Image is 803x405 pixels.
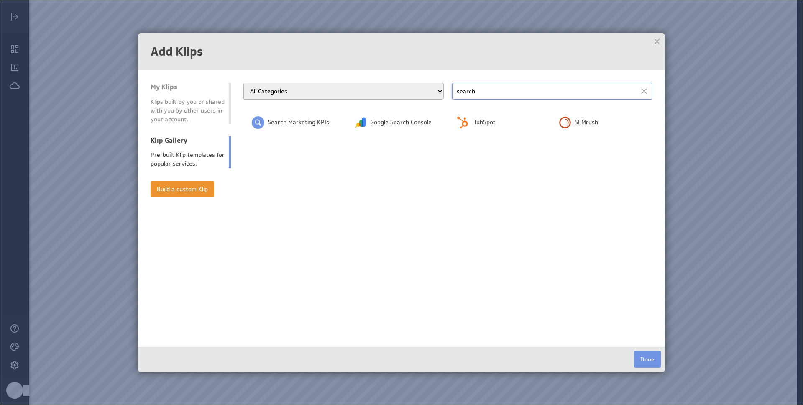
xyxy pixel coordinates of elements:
[452,83,652,100] input: Find a Service...
[456,116,469,129] img: image4788249492605619304.png
[472,118,496,127] span: HubSpot
[268,118,329,127] span: Search Marketing KPIs
[575,118,598,127] span: SEMrush
[354,116,367,129] img: image9023359807102731842.png
[559,116,571,129] img: image9014964536883052565.png
[151,83,225,91] div: My Klips
[151,97,225,124] div: Klips built by you or shared with you by other users in your account.
[151,151,225,168] div: Pre-built Klip templates for popular services.
[151,136,225,145] div: Klip Gallery
[151,181,214,197] button: Build a custom Klip
[151,46,652,58] h1: Add Klips
[252,116,264,129] img: image52590220093943300.png
[634,351,661,368] button: Done
[370,118,432,127] span: Google Search Console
